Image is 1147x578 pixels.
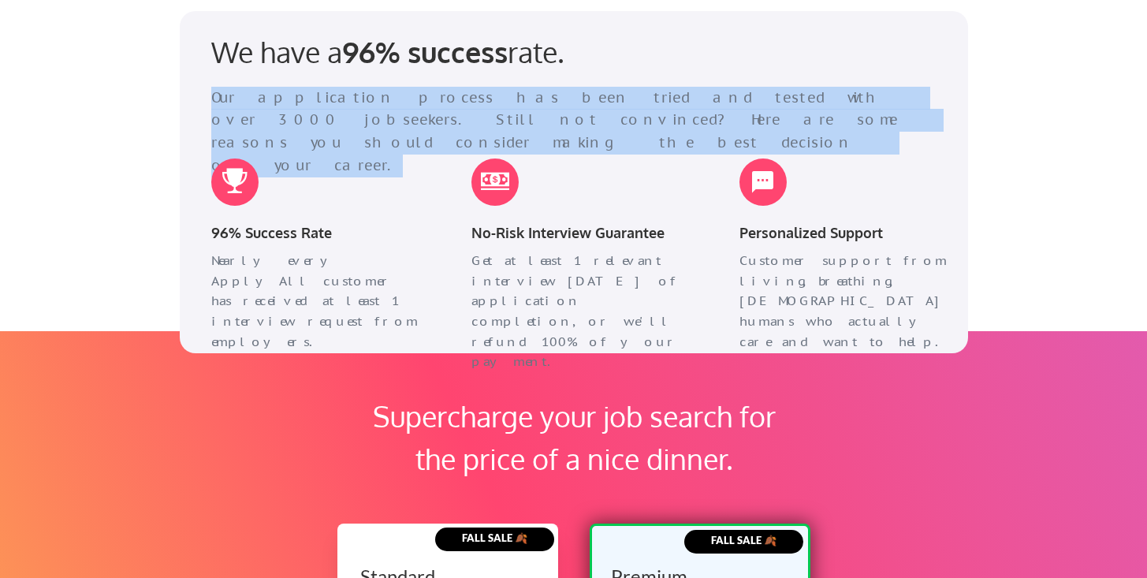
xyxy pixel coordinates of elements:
[211,251,424,352] div: Nearly every ApplyAll customer has received at least 1 interview request from employers.
[211,222,424,244] div: 96% Success Rate
[739,251,952,352] div: Customer support from living, breathing, [DEMOGRAPHIC_DATA] humans who actually care and want to ...
[471,251,684,372] div: Get at least 1 relevant interview [DATE] of application completion, or we'll refund 100% of your ...
[711,534,776,546] strong: FALL SALE 🍂
[342,34,508,69] strong: 96% success
[462,531,527,544] strong: FALL SALE 🍂
[211,87,912,177] div: Our application process has been tried and tested with over 3000 jobseekers. Still not convinced?...
[471,222,684,244] div: No-Risk Interview Guarantee
[353,395,795,480] div: Supercharge your job search for the price of a nice dinner.
[211,35,668,69] div: We have a rate.
[739,222,952,244] div: Personalized Support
